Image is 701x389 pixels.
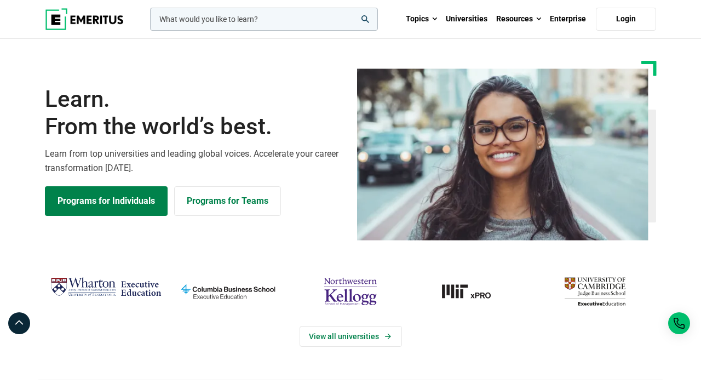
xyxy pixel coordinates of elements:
[45,113,344,140] span: From the world’s best.
[174,186,281,216] a: Explore for Business
[50,273,162,301] img: Wharton Executive Education
[300,326,402,347] a: View Universities
[45,186,168,216] a: Explore Programs
[45,147,344,175] p: Learn from top universities and leading global voices. Accelerate your career transformation [DATE].
[539,273,651,310] img: cambridge-judge-business-school
[45,85,344,141] h1: Learn.
[173,273,284,310] img: columbia-business-school
[357,68,648,241] img: Learn from the world's best
[150,8,378,31] input: woocommerce-product-search-field-0
[596,8,656,31] a: Login
[295,273,406,310] img: northwestern-kellogg
[417,273,528,310] img: MIT xPRO
[417,273,528,310] a: MIT-xPRO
